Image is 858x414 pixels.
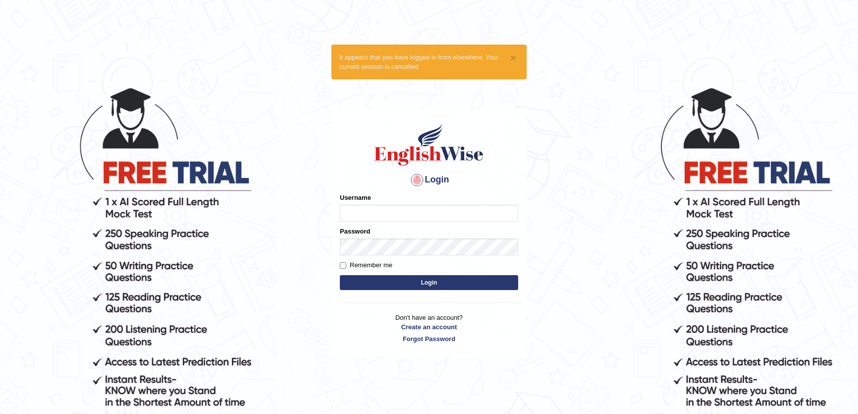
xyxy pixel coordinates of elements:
[340,227,370,236] label: Password
[340,260,392,270] label: Remember me
[510,53,516,63] button: ×
[340,262,346,269] input: Remember me
[340,275,518,290] button: Login
[331,45,527,79] div: It appears that you have logged in from elsewhere. Your current session is cancelled
[340,193,371,202] label: Username
[340,172,518,188] h4: Login
[340,322,518,332] a: Create an account
[340,334,518,344] a: Forgot Password
[373,122,485,167] img: Logo of English Wise sign in for intelligent practice with AI
[340,313,518,344] p: Don't have an account?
